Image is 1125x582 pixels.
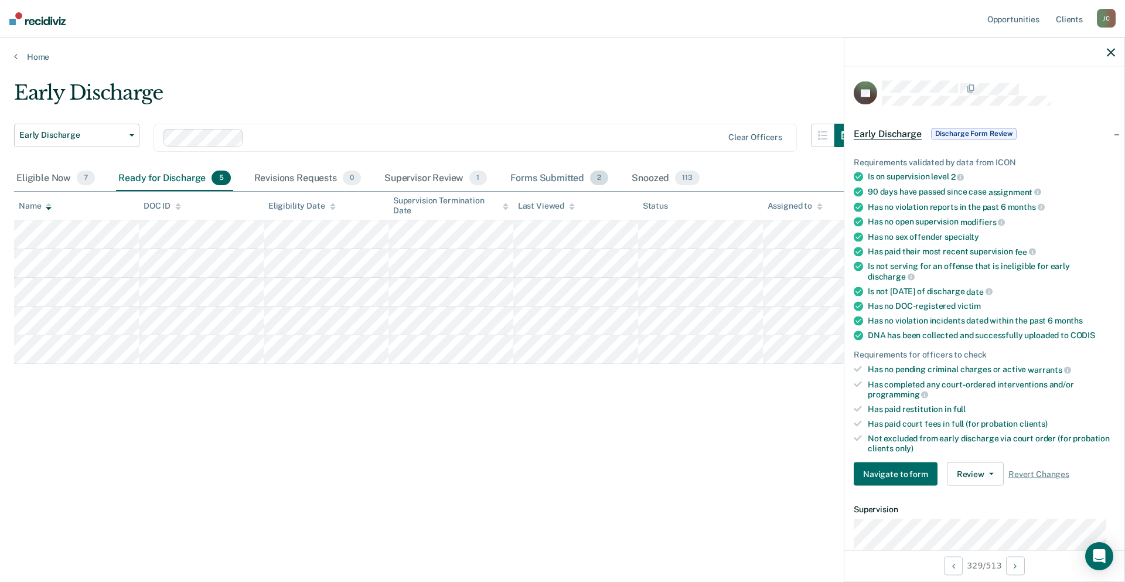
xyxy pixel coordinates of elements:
[1055,316,1083,325] span: months
[144,201,181,211] div: DOC ID
[268,201,336,211] div: Eligibility Date
[393,196,509,216] div: Supervision Termination Date
[14,81,858,114] div: Early Discharge
[1008,469,1069,479] span: Revert Changes
[868,286,1115,297] div: Is not [DATE] of discharge
[868,379,1115,399] div: Has completed any court-ordered interventions and/or
[1006,556,1025,575] button: Next Opportunity
[868,316,1115,326] div: Has no violation incidents dated within the past 6
[947,462,1004,486] button: Review
[728,132,782,142] div: Clear officers
[895,443,913,452] span: only)
[868,390,928,399] span: programming
[868,246,1115,257] div: Has paid their most recent supervision
[508,166,611,192] div: Forms Submitted
[854,157,1115,167] div: Requirements validated by data from ICON
[212,171,230,186] span: 5
[957,301,981,311] span: victim
[19,130,125,140] span: Early Discharge
[868,365,1115,375] div: Has no pending criminal charges or active
[844,550,1124,581] div: 329 / 513
[116,166,233,192] div: Ready for Discharge
[629,166,702,192] div: Snoozed
[854,128,922,139] span: Early Discharge
[590,171,608,186] span: 2
[1085,542,1113,570] div: Open Intercom Messenger
[868,272,915,281] span: discharge
[868,419,1115,429] div: Has paid court fees in full (for probation
[14,52,1111,62] a: Home
[868,172,1115,182] div: Is on supervision level
[966,287,992,296] span: date
[868,202,1115,212] div: Has no violation reports in the past 6
[951,172,964,182] span: 2
[854,462,937,486] button: Navigate to form
[14,166,97,192] div: Eligible Now
[868,187,1115,198] div: 90 days have passed since case
[854,505,1115,515] dt: Supervision
[854,462,942,486] a: Navigate to form link
[1028,365,1071,375] span: warrants
[988,187,1041,196] span: assignment
[768,201,823,211] div: Assigned to
[252,166,363,192] div: Revisions Requests
[1015,247,1036,256] span: fee
[518,201,575,211] div: Last Viewed
[868,261,1115,281] div: Is not serving for an offense that is ineligible for early
[1020,419,1048,428] span: clients)
[868,433,1115,453] div: Not excluded from early discharge via court order (for probation clients
[675,171,700,186] span: 113
[343,171,361,186] span: 0
[469,171,486,186] span: 1
[945,232,979,241] span: specialty
[643,201,668,211] div: Status
[960,217,1005,227] span: modifiers
[868,404,1115,414] div: Has paid restitution in
[1008,202,1045,212] span: months
[854,350,1115,360] div: Requirements for officers to check
[931,128,1017,139] span: Discharge Form Review
[9,12,66,25] img: Recidiviz
[868,232,1115,241] div: Has no sex offender
[944,556,963,575] button: Previous Opportunity
[382,166,489,192] div: Supervisor Review
[868,301,1115,311] div: Has no DOC-registered
[1071,331,1095,340] span: CODIS
[19,201,52,211] div: Name
[844,115,1124,152] div: Early DischargeDischarge Form Review
[953,404,966,414] span: full
[868,217,1115,227] div: Has no open supervision
[1097,9,1116,28] div: J C
[868,331,1115,341] div: DNA has been collected and successfully uploaded to
[77,171,95,186] span: 7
